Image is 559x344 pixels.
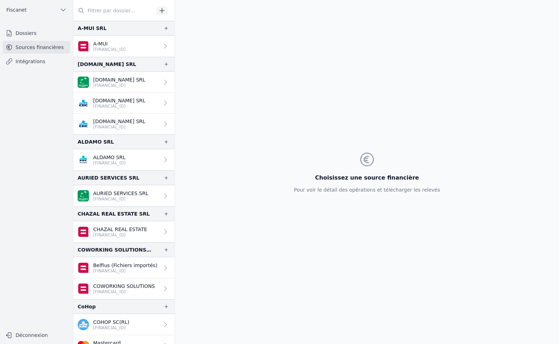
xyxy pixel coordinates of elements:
img: KBC_BRUSSELS_KREDBEBB.png [78,154,89,165]
p: [FINANCIAL_ID] [93,103,145,109]
button: Fiscanet [3,4,70,16]
p: [DOMAIN_NAME] SRL [93,76,145,83]
a: COHOP SC(RL) [FINANCIAL_ID] [73,314,175,335]
a: CHAZAL REAL ESTATE [FINANCIAL_ID] [73,221,175,242]
a: A-MUI [FINANCIAL_ID] [73,36,175,57]
a: [DOMAIN_NAME] SRL [FINANCIAL_ID] [73,93,175,114]
h3: Choisissez une source financière [294,174,440,182]
img: BNP_BE_BUSINESS_GEBABEBB.png [78,77,89,88]
p: [FINANCIAL_ID] [93,160,126,166]
p: CHAZAL REAL ESTATE [93,226,147,233]
p: [FINANCIAL_ID] [93,47,126,52]
img: belfius.png [78,262,89,273]
a: Dossiers [3,27,70,40]
a: AURIED SERVICES SRL [FINANCIAL_ID] [73,185,175,206]
p: [FINANCIAL_ID] [93,232,147,238]
img: CBC_CREGBEBB.png [78,97,89,109]
img: belfius.png [78,283,89,294]
a: Belfius (Fichiers importés) [FINANCIAL_ID] [73,257,175,278]
div: COWORKING SOLUTIONS SRL [78,246,152,254]
p: [FINANCIAL_ID] [93,268,157,274]
p: COWORKING SOLUTIONS [93,283,155,290]
span: Fiscanet [6,6,26,13]
a: Intégrations [3,55,70,68]
a: COWORKING SOLUTIONS [FINANCIAL_ID] [73,278,175,299]
p: [DOMAIN_NAME] SRL [93,97,145,104]
div: CoHop [78,302,96,311]
p: Belfius (Fichiers importés) [93,262,157,269]
button: Déconnexion [3,330,70,341]
p: Pour voir le détail des opérations et télécharger les relevés [294,186,440,193]
p: [FINANCIAL_ID] [93,124,145,130]
img: kbc.png [78,319,89,330]
p: ALDAMO SRL [93,154,126,161]
img: CBC_CREGBEBB.png [78,118,89,129]
input: Filtrer par dossier... [73,4,154,17]
p: [FINANCIAL_ID] [93,325,129,331]
div: ALDAMO SRL [78,138,114,146]
div: [DOMAIN_NAME] SRL [78,60,136,68]
div: A-MUI SRL [78,24,107,32]
img: BNP_BE_BUSINESS_GEBABEBB.png [78,190,89,201]
p: [FINANCIAL_ID] [93,289,155,295]
a: ALDAMO SRL [FINANCIAL_ID] [73,149,175,170]
img: belfius.png [78,226,89,237]
div: AURIED SERVICES SRL [78,174,139,182]
p: COHOP SC(RL) [93,319,129,326]
img: belfius.png [78,41,89,52]
p: AURIED SERVICES SRL [93,190,149,197]
a: [DOMAIN_NAME] SRL [FINANCIAL_ID] [73,72,175,93]
p: [FINANCIAL_ID] [93,196,149,202]
p: [FINANCIAL_ID] [93,83,145,88]
a: Sources financières [3,41,70,54]
a: [DOMAIN_NAME] SRL [FINANCIAL_ID] [73,114,175,134]
div: CHAZAL REAL ESTATE SRL [78,210,150,218]
p: A-MUI [93,40,126,47]
p: [DOMAIN_NAME] SRL [93,118,145,125]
